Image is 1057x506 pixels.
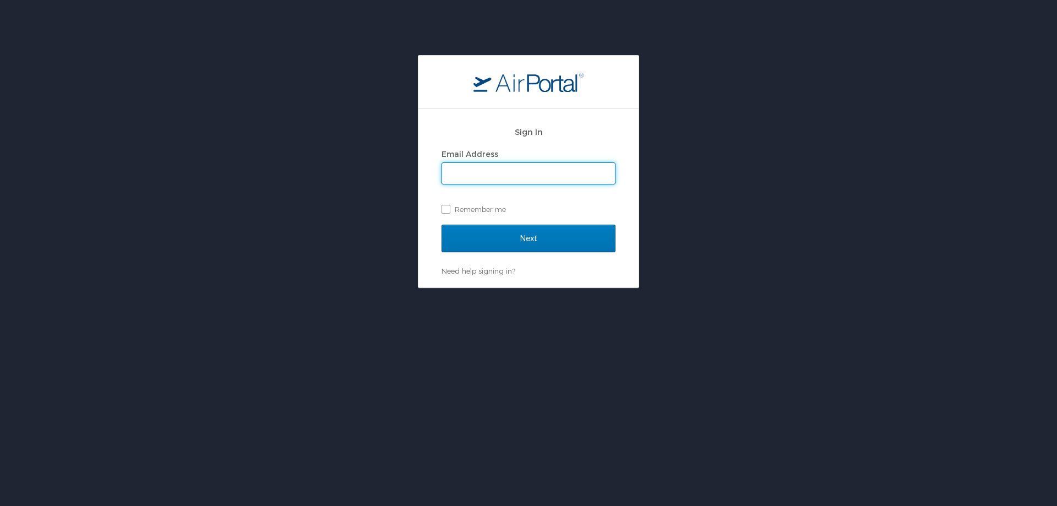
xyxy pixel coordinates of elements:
img: logo [473,72,584,92]
a: Need help signing in? [442,266,515,275]
label: Remember me [442,201,615,217]
input: Next [442,225,615,252]
label: Email Address [442,149,498,159]
h2: Sign In [442,126,615,138]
